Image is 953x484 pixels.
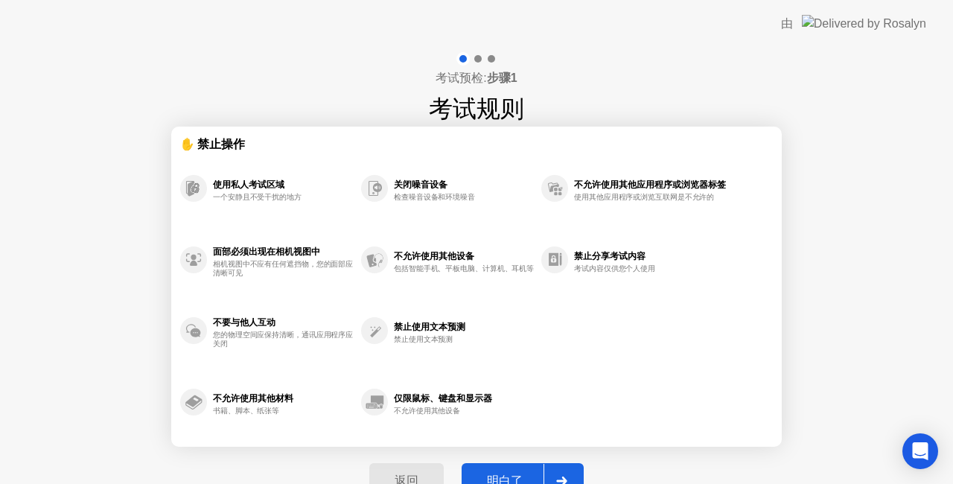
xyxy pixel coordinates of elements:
h4: 考试预检: [436,69,517,87]
h1: 考试规则 [429,91,524,127]
div: 由 [781,15,793,33]
b: 步骤1 [487,71,517,84]
div: 不允许使用其他应用程序或浏览器标签 [574,179,726,190]
div: 一个安静且不受干扰的地方 [213,193,354,202]
div: 不允许使用其他设备 [394,407,534,415]
div: 禁止使用文本预测 [394,322,534,332]
div: 仅限鼠标、键盘和显示器 [394,393,534,404]
div: 不要与他人互动 [213,317,354,328]
div: 禁止使用文本预测 [394,335,534,344]
img: Delivered by Rosalyn [802,15,926,32]
div: 不允许使用其他材料 [213,393,354,404]
div: 相机视图中不应有任何遮挡物，您的面部应清晰可见 [213,260,354,278]
div: 使用私人考试区域 [213,179,354,190]
div: 书籍、脚本、纸张等 [213,407,354,415]
div: 不允许使用其他设备 [394,251,534,261]
div: ✋ 禁止操作 [180,136,733,153]
div: 您的物理空间应保持清晰，通讯应用程序应关闭 [213,331,354,348]
div: 考试内容仅供您个人使用 [574,264,715,273]
div: 禁止分享考试内容 [574,251,726,261]
div: 检查噪音设备和环境噪音 [394,193,534,202]
div: Open Intercom Messenger [902,433,938,469]
div: 使用其他应用程序或浏览互联网是不允许的 [574,193,715,202]
div: 包括智能手机、平板电脑、计算机、耳机等 [394,264,534,273]
div: 关闭噪音设备 [394,179,534,190]
div: 面部必须出现在相机视图中 [213,246,354,257]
